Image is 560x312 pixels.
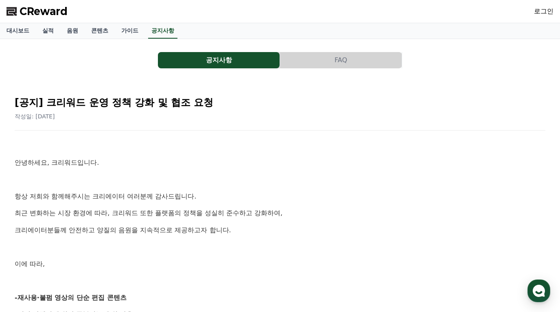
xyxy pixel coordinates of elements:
[54,244,105,265] a: 대화
[36,23,60,39] a: 실적
[15,208,545,218] p: 최근 변화하는 시장 환경에 따라, 크리워드 또한 플랫폼의 정책을 성실히 준수하고 강화하여,
[534,7,553,16] a: 로그인
[20,5,68,18] span: CReward
[2,244,54,265] a: 홈
[15,191,545,202] p: 항상 저희와 함께해주시는 크리에이터 여러분께 감사드립니다.
[15,113,55,120] span: 작성일: [DATE]
[85,23,115,39] a: 콘텐츠
[74,257,84,264] span: 대화
[126,257,136,263] span: 설정
[280,52,402,68] button: FAQ
[158,52,280,68] button: 공지사항
[115,23,145,39] a: 가이드
[105,244,156,265] a: 설정
[26,257,31,263] span: 홈
[60,23,85,39] a: 음원
[15,225,545,236] p: 크리에이터분들께 안전하고 양질의 음원을 지속적으로 제공하고자 합니다.
[148,23,177,39] a: 공지사항
[15,157,545,168] p: 안녕하세요, 크리워드입니다.
[15,259,545,269] p: 이에 따라,
[7,5,68,18] a: CReward
[15,294,127,301] strong: -재사용·불펌 영상의 단순 편집 콘텐츠
[15,96,545,109] h2: [공지] 크리워드 운영 정책 강화 및 협조 요청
